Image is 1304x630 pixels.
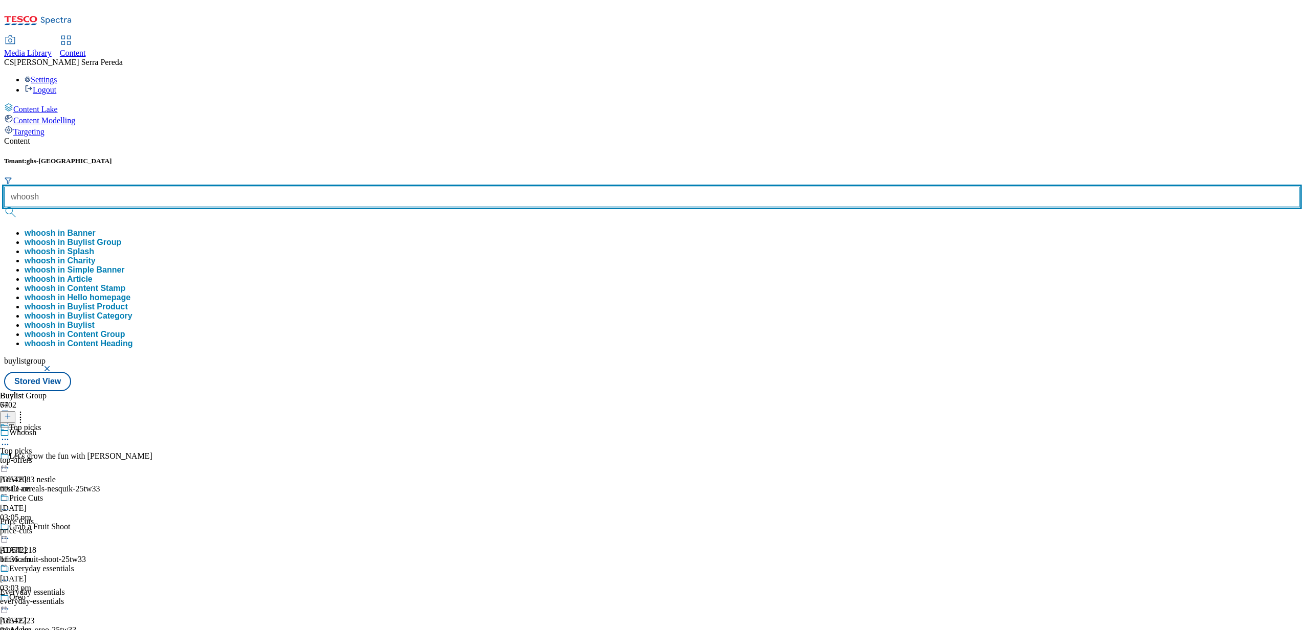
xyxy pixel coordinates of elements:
[60,49,86,57] span: Content
[25,247,94,256] button: whoosh in Splash
[25,339,133,348] button: whoosh in Content Heading
[60,36,86,58] a: Content
[68,302,128,311] span: Buylist Product
[4,176,12,185] svg: Search Filters
[25,275,93,284] button: whoosh in Article
[4,187,1300,207] input: Search
[13,127,45,136] span: Targeting
[68,311,132,320] span: Buylist Category
[25,229,96,238] button: whoosh in Banner
[4,356,46,365] span: buylistgroup
[25,330,125,339] button: whoosh in Content Group
[13,105,58,114] span: Content Lake
[25,85,56,94] a: Logout
[68,256,96,265] span: Charity
[25,238,121,247] button: whoosh in Buylist Group
[4,114,1300,125] a: Content Modelling
[25,256,96,265] button: whoosh in Charity
[25,321,95,330] button: whoosh in Buylist
[9,564,74,573] div: Everyday essentials
[13,116,75,125] span: Content Modelling
[4,103,1300,114] a: Content Lake
[9,493,43,503] div: Price Cuts
[25,302,128,311] button: whoosh in Buylist Product
[4,137,1300,146] div: Content
[25,321,95,330] div: whoosh in
[25,265,125,275] button: whoosh in Simple Banner
[27,157,112,165] span: ghs-[GEOGRAPHIC_DATA]
[4,372,71,391] button: Stored View
[25,311,132,321] button: whoosh in Buylist Category
[25,311,132,321] div: whoosh in
[25,256,96,265] div: whoosh in
[25,275,93,284] div: whoosh in
[4,49,52,57] span: Media Library
[4,36,52,58] a: Media Library
[4,157,1300,165] h5: Tenant:
[9,423,41,432] div: Top picks
[4,58,14,66] span: CS
[25,75,57,84] a: Settings
[68,321,95,329] span: Buylist
[25,284,125,293] button: whoosh in Content Stamp
[14,58,123,66] span: [PERSON_NAME] Serra Pereda
[25,302,128,311] div: whoosh in
[67,275,93,283] span: Article
[25,293,130,302] button: whoosh in Hello homepage
[4,125,1300,137] a: Targeting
